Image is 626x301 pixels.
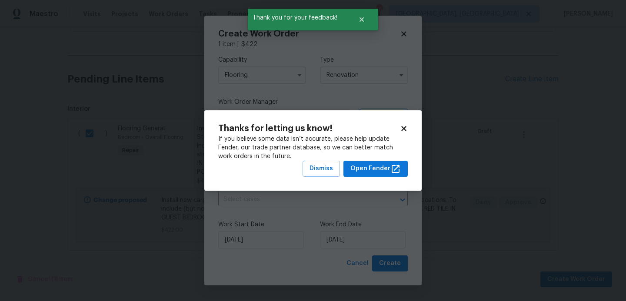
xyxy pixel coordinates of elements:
button: Close [347,11,376,28]
div: If you believe some data isn’t accurate, please help update Fender, our trade partner database, s... [218,135,408,161]
h2: Thanks for letting us know! [218,124,400,133]
button: Dismiss [303,161,340,177]
span: Dismiss [310,163,333,174]
span: Thank you for your feedback! [248,9,347,27]
button: Open Fender [343,161,408,177]
span: Open Fender [350,163,401,174]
